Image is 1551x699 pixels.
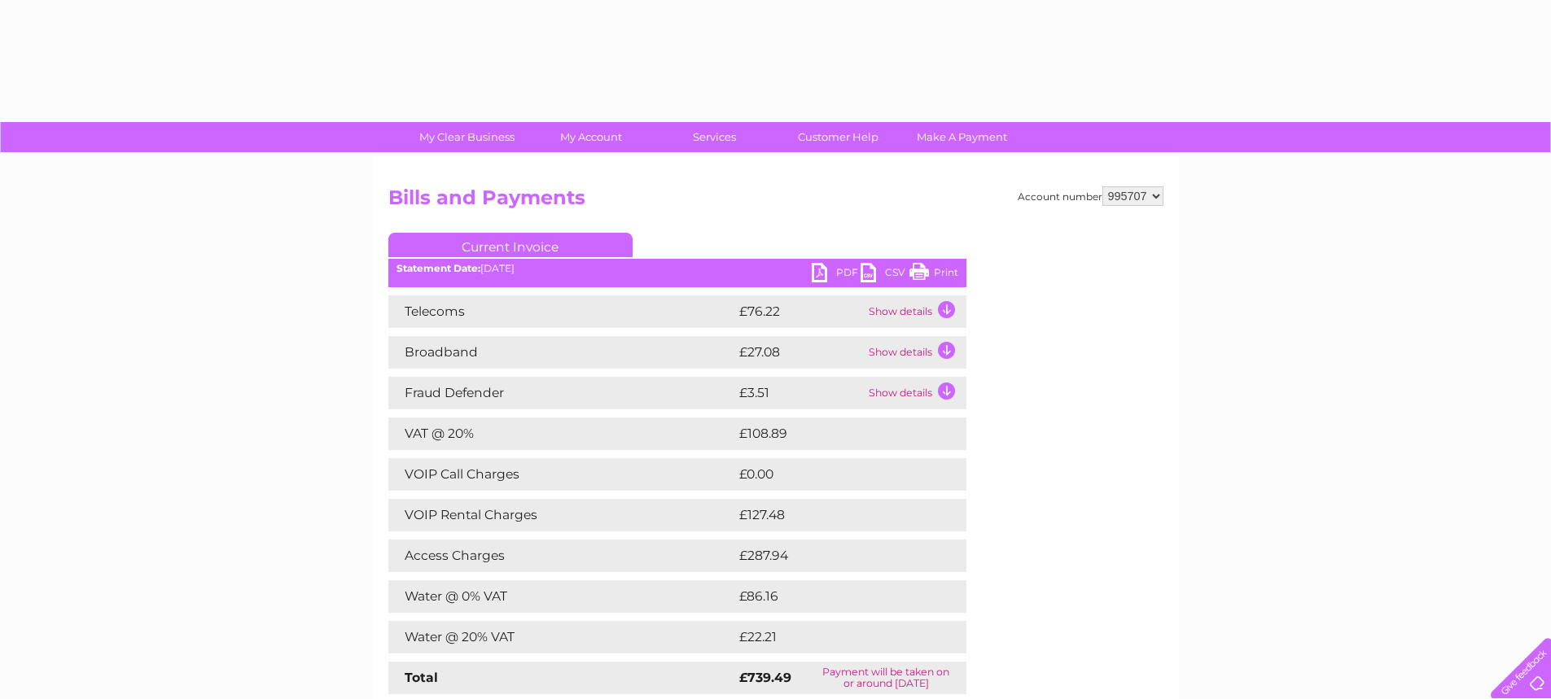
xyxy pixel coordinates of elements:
[735,621,931,653] td: £22.21
[865,336,966,369] td: Show details
[739,670,791,685] strong: £739.49
[735,295,865,328] td: £76.22
[397,262,480,274] b: Statement Date:
[735,580,932,613] td: £86.16
[895,122,1029,152] a: Make A Payment
[405,670,438,685] strong: Total
[812,263,861,286] a: PDF
[806,662,966,694] td: Payment will be taken on or around [DATE]
[865,295,966,328] td: Show details
[735,377,865,409] td: £3.51
[735,417,937,450] td: £108.89
[388,540,735,572] td: Access Charges
[735,499,936,531] td: £127.48
[388,377,735,409] td: Fraud Defender
[735,336,865,369] td: £27.08
[388,499,735,531] td: VOIP Rental Charges
[735,458,929,491] td: £0.00
[388,233,633,257] a: Current Invoice
[388,263,966,274] div: [DATE]
[524,122,658,152] a: My Account
[865,377,966,409] td: Show details
[861,263,909,286] a: CSV
[400,122,534,152] a: My Clear Business
[388,580,735,613] td: Water @ 0% VAT
[388,336,735,369] td: Broadband
[771,122,905,152] a: Customer Help
[388,295,735,328] td: Telecoms
[388,621,735,653] td: Water @ 20% VAT
[388,186,1163,217] h2: Bills and Payments
[1018,186,1163,206] div: Account number
[735,540,938,572] td: £287.94
[388,417,735,450] td: VAT @ 20%
[909,263,958,286] a: Print
[388,458,735,491] td: VOIP Call Charges
[647,122,782,152] a: Services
